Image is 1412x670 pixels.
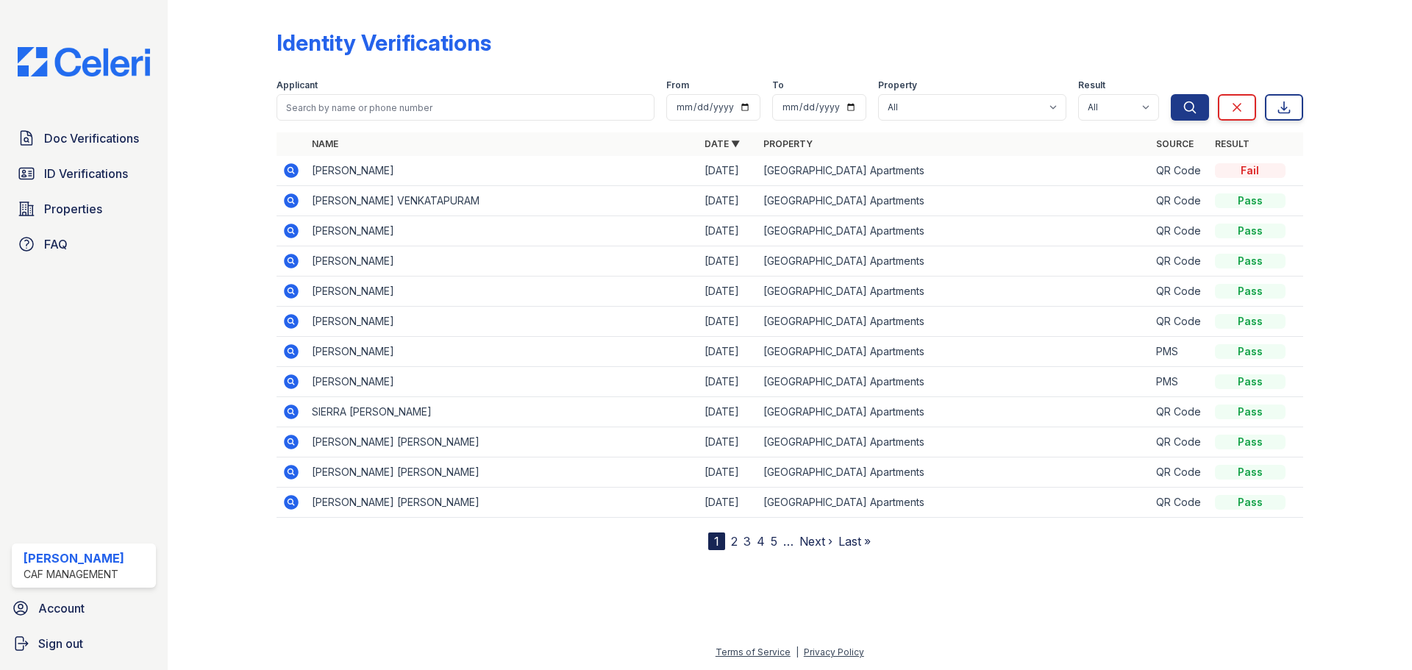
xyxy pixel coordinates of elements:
[1215,495,1286,510] div: Pass
[24,549,124,567] div: [PERSON_NAME]
[757,216,1150,246] td: [GEOGRAPHIC_DATA] Apartments
[24,567,124,582] div: CAF Management
[38,599,85,617] span: Account
[763,138,813,149] a: Property
[699,156,757,186] td: [DATE]
[757,367,1150,397] td: [GEOGRAPHIC_DATA] Apartments
[699,337,757,367] td: [DATE]
[699,186,757,216] td: [DATE]
[699,427,757,457] td: [DATE]
[12,124,156,153] a: Doc Verifications
[731,534,738,549] a: 2
[757,457,1150,488] td: [GEOGRAPHIC_DATA] Apartments
[277,29,491,56] div: Identity Verifications
[12,159,156,188] a: ID Verifications
[772,79,784,91] label: To
[666,79,689,91] label: From
[757,307,1150,337] td: [GEOGRAPHIC_DATA] Apartments
[306,397,699,427] td: SIERRA [PERSON_NAME]
[306,307,699,337] td: [PERSON_NAME]
[771,534,777,549] a: 5
[306,186,699,216] td: [PERSON_NAME] VENKATAPURAM
[1215,374,1286,389] div: Pass
[1150,246,1209,277] td: QR Code
[38,635,83,652] span: Sign out
[744,534,751,549] a: 3
[757,186,1150,216] td: [GEOGRAPHIC_DATA] Apartments
[6,629,162,658] a: Sign out
[699,367,757,397] td: [DATE]
[1215,314,1286,329] div: Pass
[306,246,699,277] td: [PERSON_NAME]
[799,534,832,549] a: Next ›
[1215,284,1286,299] div: Pass
[757,156,1150,186] td: [GEOGRAPHIC_DATA] Apartments
[1215,163,1286,178] div: Fail
[1150,216,1209,246] td: QR Code
[757,534,765,549] a: 4
[1150,488,1209,518] td: QR Code
[1215,138,1249,149] a: Result
[699,216,757,246] td: [DATE]
[804,646,864,657] a: Privacy Policy
[757,488,1150,518] td: [GEOGRAPHIC_DATA] Apartments
[306,367,699,397] td: [PERSON_NAME]
[705,138,740,149] a: Date ▼
[757,246,1150,277] td: [GEOGRAPHIC_DATA] Apartments
[838,534,871,549] a: Last »
[757,397,1150,427] td: [GEOGRAPHIC_DATA] Apartments
[699,488,757,518] td: [DATE]
[1150,397,1209,427] td: QR Code
[306,337,699,367] td: [PERSON_NAME]
[699,457,757,488] td: [DATE]
[1215,344,1286,359] div: Pass
[1078,79,1105,91] label: Result
[757,277,1150,307] td: [GEOGRAPHIC_DATA] Apartments
[708,532,725,550] div: 1
[306,156,699,186] td: [PERSON_NAME]
[1150,367,1209,397] td: PMS
[306,216,699,246] td: [PERSON_NAME]
[1215,254,1286,268] div: Pass
[306,488,699,518] td: [PERSON_NAME] [PERSON_NAME]
[1150,186,1209,216] td: QR Code
[12,229,156,259] a: FAQ
[44,165,128,182] span: ID Verifications
[1150,277,1209,307] td: QR Code
[1215,224,1286,238] div: Pass
[757,427,1150,457] td: [GEOGRAPHIC_DATA] Apartments
[1215,193,1286,208] div: Pass
[1156,138,1194,149] a: Source
[757,337,1150,367] td: [GEOGRAPHIC_DATA] Apartments
[44,200,102,218] span: Properties
[1150,457,1209,488] td: QR Code
[1150,156,1209,186] td: QR Code
[6,594,162,623] a: Account
[44,129,139,147] span: Doc Verifications
[44,235,68,253] span: FAQ
[796,646,799,657] div: |
[1215,405,1286,419] div: Pass
[1215,465,1286,480] div: Pass
[1215,435,1286,449] div: Pass
[716,646,791,657] a: Terms of Service
[1150,307,1209,337] td: QR Code
[699,277,757,307] td: [DATE]
[312,138,338,149] a: Name
[306,457,699,488] td: [PERSON_NAME] [PERSON_NAME]
[306,277,699,307] td: [PERSON_NAME]
[306,427,699,457] td: [PERSON_NAME] [PERSON_NAME]
[783,532,794,550] span: …
[699,307,757,337] td: [DATE]
[1150,427,1209,457] td: QR Code
[277,94,655,121] input: Search by name or phone number
[878,79,917,91] label: Property
[1150,337,1209,367] td: PMS
[6,47,162,76] img: CE_Logo_Blue-a8612792a0a2168367f1c8372b55b34899dd931a85d93a1a3d3e32e68fde9ad4.png
[699,397,757,427] td: [DATE]
[699,246,757,277] td: [DATE]
[12,194,156,224] a: Properties
[277,79,318,91] label: Applicant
